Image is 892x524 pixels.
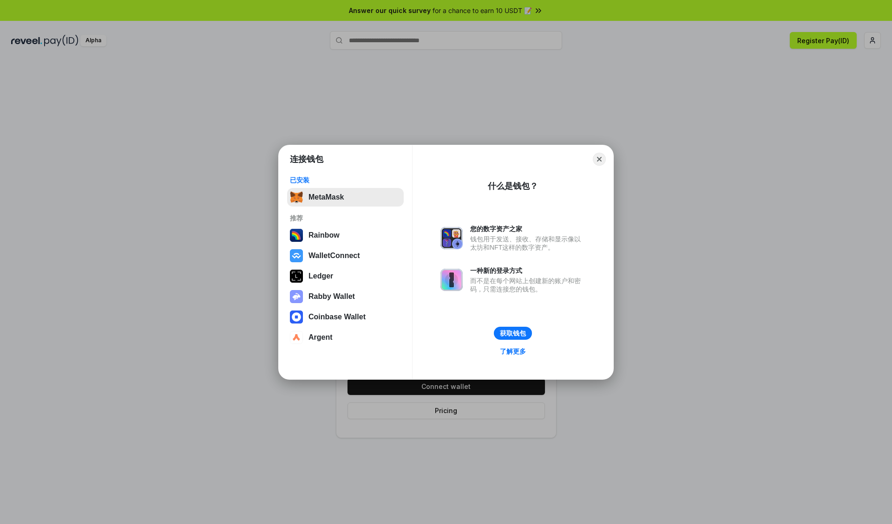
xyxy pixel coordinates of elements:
[290,290,303,303] img: svg+xml,%3Csvg%20xmlns%3D%22http%3A%2F%2Fwww.w3.org%2F2000%2Fsvg%22%20fill%3D%22none%22%20viewBox...
[440,227,463,249] img: svg+xml,%3Csvg%20xmlns%3D%22http%3A%2F%2Fwww.w3.org%2F2000%2Fsvg%22%20fill%3D%22none%22%20viewBox...
[494,345,531,357] a: 了解更多
[308,272,333,280] div: Ledger
[488,181,538,192] div: 什么是钱包？
[287,246,404,265] button: WalletConnect
[287,226,404,245] button: Rainbow
[308,292,355,301] div: Rabby Wallet
[440,269,463,291] img: svg+xml,%3Csvg%20xmlns%3D%22http%3A%2F%2Fwww.w3.org%2F2000%2Fsvg%22%20fill%3D%22none%22%20viewBox...
[500,347,526,356] div: 了解更多
[290,311,303,323] img: svg+xml,%3Csvg%20width%3D%2228%22%20height%3D%2228%22%20viewBox%3D%220%200%2028%2028%22%20fill%3D...
[290,191,303,204] img: svg+xml,%3Csvg%20fill%3D%22none%22%20height%3D%2233%22%20viewBox%3D%220%200%2035%2033%22%20width%...
[287,188,404,207] button: MetaMask
[494,327,532,340] button: 获取钱包
[287,328,404,347] button: Argent
[308,193,344,201] div: MetaMask
[290,176,401,184] div: 已安装
[290,229,303,242] img: svg+xml,%3Csvg%20width%3D%22120%22%20height%3D%22120%22%20viewBox%3D%220%200%20120%20120%22%20fil...
[290,249,303,262] img: svg+xml,%3Csvg%20width%3D%2228%22%20height%3D%2228%22%20viewBox%3D%220%200%2028%2028%22%20fill%3D...
[470,225,585,233] div: 您的数字资产之家
[500,329,526,337] div: 获取钱包
[287,267,404,285] button: Ledger
[290,214,401,222] div: 推荐
[290,270,303,283] img: svg+xml,%3Csvg%20xmlns%3D%22http%3A%2F%2Fwww.w3.org%2F2000%2Fsvg%22%20width%3D%2228%22%20height%3...
[308,333,333,342] div: Argent
[308,252,360,260] div: WalletConnect
[308,231,340,239] div: Rainbow
[593,153,606,166] button: Close
[470,235,585,252] div: 钱包用于发送、接收、存储和显示像以太坊和NFT这样的数字资产。
[470,266,585,275] div: 一种新的登录方式
[290,331,303,344] img: svg+xml,%3Csvg%20width%3D%2228%22%20height%3D%2228%22%20viewBox%3D%220%200%2028%2028%22%20fill%3D...
[287,287,404,306] button: Rabby Wallet
[290,154,323,165] h1: 连接钱包
[287,308,404,326] button: Coinbase Wallet
[470,277,585,293] div: 而不是在每个网站上创建新的账户和密码，只需连接您的钱包。
[308,313,366,321] div: Coinbase Wallet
